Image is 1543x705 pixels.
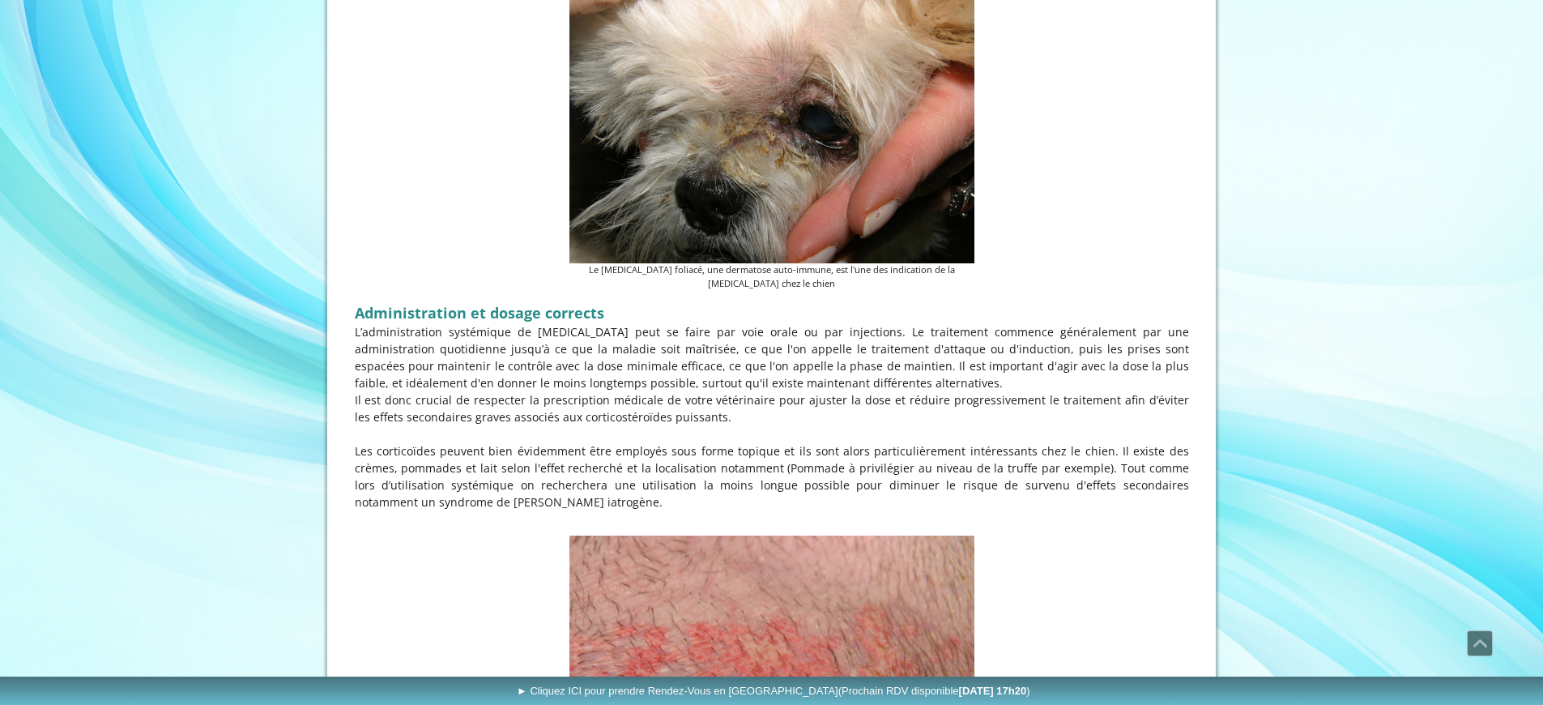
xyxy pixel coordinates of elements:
[517,685,1030,697] span: ► Cliquez ICI pour prendre Rendez-Vous en [GEOGRAPHIC_DATA]
[355,323,1189,391] p: L’administration systémique de [MEDICAL_DATA] peut se faire par voie orale ou par injections. Le ...
[959,685,1027,697] b: [DATE] 17h20
[569,263,974,291] figcaption: Le [MEDICAL_DATA] foliacé, une dermatose auto-immune, est l'une des indication de la [MEDICAL_DAT...
[355,391,1189,425] p: Il est donc crucial de respecter la prescription médicale de votre vétérinaire pour ajuster la do...
[355,303,604,323] span: Administration et dosage corrects
[1467,630,1493,656] a: Défiler vers le haut
[355,442,1189,511] p: Les corticoïdes peuvent bien évidemment être employés sous forme topique et ils sont alors partic...
[838,685,1030,697] span: (Prochain RDV disponible )
[1468,631,1492,656] span: Défiler vers le haut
